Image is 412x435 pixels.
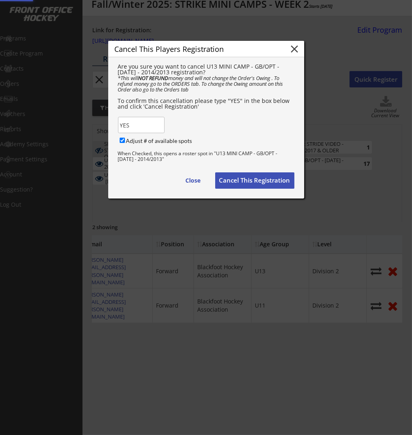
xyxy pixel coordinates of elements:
[118,74,285,93] em: *This will money and will not change the Order's Owing . To refund money go to the ORDERS tab. To...
[126,137,192,144] label: Adjust # of available spots
[289,43,301,55] button: close
[115,45,281,53] div: Cancel This Players Registration
[118,64,294,110] div: Are you sure you want to cancel U13 MINI CAMP - GB/OPT - [DATE] - 2014/2013 registration? To conf...
[138,74,169,82] strong: NOT REFUND
[118,151,294,163] div: When Checked, this opens a roster spot in "U13 MINI CAMP - GB/OPT - [DATE] - 2014/2013"
[215,172,294,189] button: Cancel This Registration
[176,172,211,189] button: Close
